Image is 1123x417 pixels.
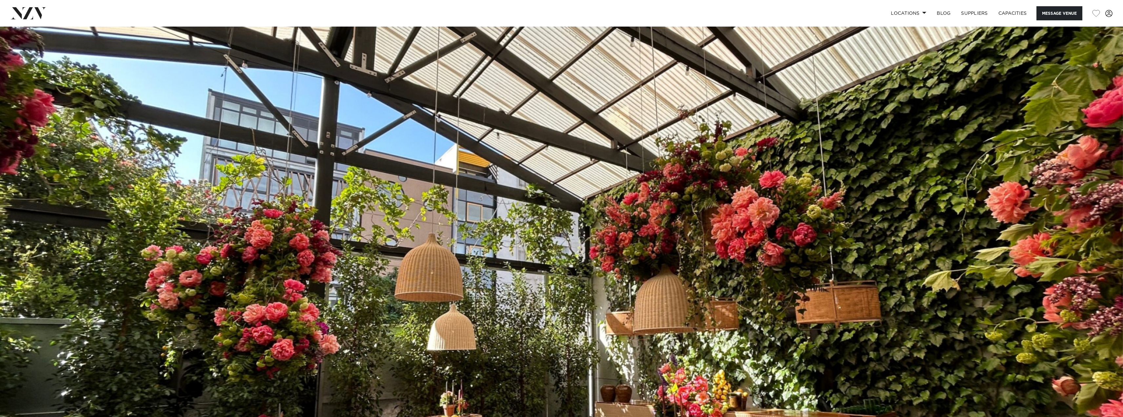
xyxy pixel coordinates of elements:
[886,6,932,20] a: Locations
[993,6,1032,20] a: Capacities
[932,6,956,20] a: BLOG
[1036,6,1082,20] button: Message Venue
[10,7,46,19] img: nzv-logo.png
[956,6,993,20] a: SUPPLIERS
